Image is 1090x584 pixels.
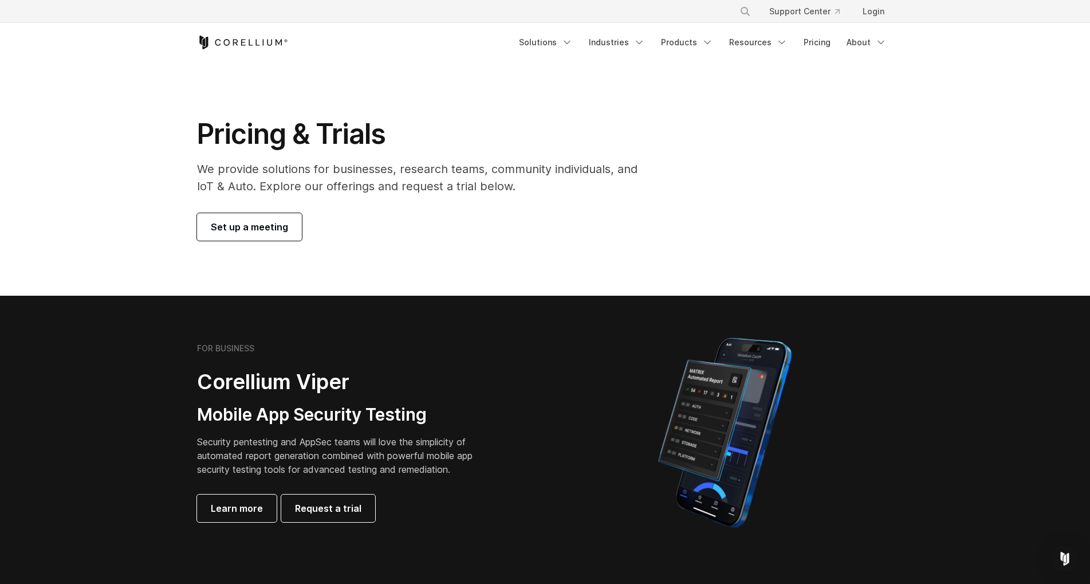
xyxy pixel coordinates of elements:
[722,32,794,53] a: Resources
[197,404,490,426] h3: Mobile App Security Testing
[197,435,490,476] p: Security pentesting and AppSec teams will love the simplicity of automated report generation comb...
[197,117,654,151] h1: Pricing & Trials
[512,32,894,53] div: Navigation Menu
[197,369,490,395] h2: Corellium Viper
[197,343,254,354] h6: FOR BUSINESS
[760,1,849,22] a: Support Center
[211,220,288,234] span: Set up a meeting
[582,32,652,53] a: Industries
[211,501,263,515] span: Learn more
[197,495,277,522] a: Learn more
[726,1,894,22] div: Navigation Menu
[853,1,894,22] a: Login
[639,332,811,533] img: Corellium MATRIX automated report on iPhone showing app vulnerability test results across securit...
[735,1,755,22] button: Search
[295,501,361,515] span: Request a trial
[512,32,580,53] a: Solutions
[797,32,837,53] a: Pricing
[197,160,654,195] p: We provide solutions for businesses, research teams, community individuals, and IoT & Auto. Explo...
[840,32,894,53] a: About
[654,32,720,53] a: Products
[281,495,375,522] a: Request a trial
[197,36,288,49] a: Corellium Home
[197,213,302,241] a: Set up a meeting
[1051,545,1079,573] div: Open Intercom Messenger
